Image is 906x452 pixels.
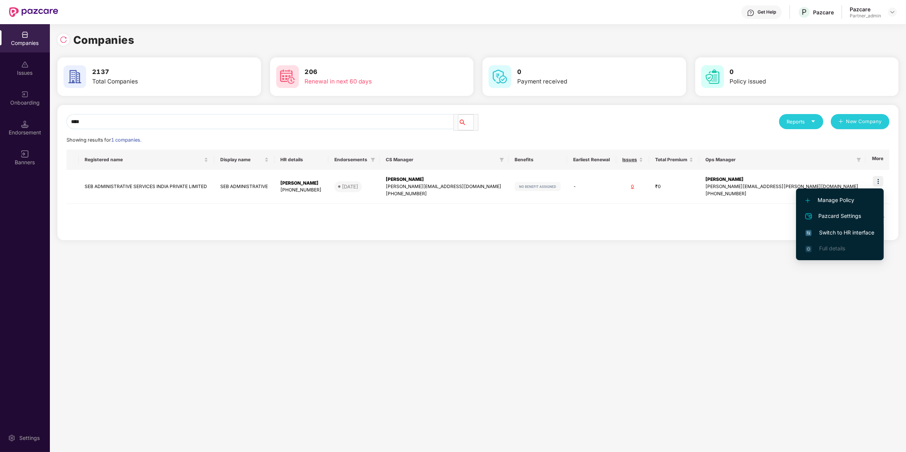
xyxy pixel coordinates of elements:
span: Display name [220,157,263,163]
span: P [802,8,807,17]
span: filter [498,155,506,164]
span: Endorsements [334,157,368,163]
span: Switch to HR interface [806,228,874,237]
span: Manage Policy [806,196,874,204]
span: caret-down [811,119,816,124]
h3: 206 [305,67,430,77]
h3: 2137 [92,67,218,77]
th: HR details [275,150,328,170]
span: Full details [819,245,845,251]
img: svg+xml;base64,PHN2ZyB4bWxucz0iaHR0cDovL3d3dy53My5vcmcvMjAwMC9zdmciIHdpZHRoPSIyNCIgaGVpZ2h0PSIyNC... [804,212,813,221]
img: icon [873,176,883,187]
h3: 0 [517,67,643,77]
div: Partner_admin [850,13,881,19]
div: ₹0 [655,183,693,190]
img: svg+xml;base64,PHN2ZyBpZD0iSXNzdWVzX2Rpc2FibGVkIiB4bWxucz0iaHR0cDovL3d3dy53My5vcmcvMjAwMC9zdmciIH... [21,61,29,68]
th: Display name [214,150,274,170]
div: Pazcare [813,9,834,16]
img: svg+xml;base64,PHN2ZyB3aWR0aD0iMjAiIGhlaWdodD0iMjAiIHZpZXdCb3g9IjAgMCAyMCAyMCIgZmlsbD0ibm9uZSIgeG... [21,91,29,98]
button: search [458,114,474,130]
div: Payment received [517,77,643,86]
div: [DATE] [342,183,358,190]
td: SEB ADMINISTRATIVE [214,170,274,204]
th: Benefits [509,150,567,170]
div: [PHONE_NUMBER] [386,190,502,197]
div: Pazcare [850,6,881,13]
span: 1 companies. [111,137,141,143]
img: svg+xml;base64,PHN2ZyB4bWxucz0iaHR0cDovL3d3dy53My5vcmcvMjAwMC9zdmciIHdpZHRoPSIxNi4zNjMiIGhlaWdodD... [806,246,812,252]
span: Total Premium [655,157,688,163]
img: svg+xml;base64,PHN2ZyBpZD0iQ29tcGFuaWVzIiB4bWxucz0iaHR0cDovL3d3dy53My5vcmcvMjAwMC9zdmciIHdpZHRoPS... [21,31,29,39]
th: Earliest Renewal [567,150,616,170]
span: filter [855,155,863,164]
td: SEB ADMINISTRATIVE SERVICES INDIA PRIVATE LIMITED [79,170,214,204]
div: [PHONE_NUMBER] [281,187,322,194]
span: filter [371,157,375,162]
h3: 0 [730,67,855,77]
img: svg+xml;base64,PHN2ZyB4bWxucz0iaHR0cDovL3d3dy53My5vcmcvMjAwMC9zdmciIHdpZHRoPSIxNiIgaGVpZ2h0PSIxNi... [806,230,812,236]
span: filter [499,157,504,162]
span: CS Manager [386,157,496,163]
div: 0 [622,183,643,190]
div: Policy issued [730,77,855,86]
img: svg+xml;base64,PHN2ZyB4bWxucz0iaHR0cDovL3d3dy53My5vcmcvMjAwMC9zdmciIHdpZHRoPSI2MCIgaGVpZ2h0PSI2MC... [489,65,511,88]
th: More [866,150,889,170]
img: svg+xml;base64,PHN2ZyB4bWxucz0iaHR0cDovL3d3dy53My5vcmcvMjAwMC9zdmciIHdpZHRoPSIxMjIiIGhlaWdodD0iMj... [515,182,561,191]
div: [PERSON_NAME][EMAIL_ADDRESS][DOMAIN_NAME] [386,183,502,190]
span: Showing results for [66,137,141,143]
span: plus [838,119,843,125]
img: svg+xml;base64,PHN2ZyBpZD0iSGVscC0zMngzMiIgeG1sbnM9Imh0dHA6Ly93d3cudzMub3JnLzIwMDAvc3ZnIiB3aWR0aD... [747,9,754,17]
div: Get Help [758,9,776,15]
img: svg+xml;base64,PHN2ZyB4bWxucz0iaHR0cDovL3d3dy53My5vcmcvMjAwMC9zdmciIHdpZHRoPSI2MCIgaGVpZ2h0PSI2MC... [701,65,724,88]
div: [PHONE_NUMBER] [705,190,860,197]
span: Ops Manager [705,157,854,163]
div: Settings [17,434,42,442]
div: [PERSON_NAME][EMAIL_ADDRESS][PERSON_NAME][DOMAIN_NAME] [705,183,860,190]
img: svg+xml;base64,PHN2ZyB4bWxucz0iaHR0cDovL3d3dy53My5vcmcvMjAwMC9zdmciIHdpZHRoPSI2MCIgaGVpZ2h0PSI2MC... [276,65,299,88]
th: Registered name [79,150,214,170]
th: Issues [616,150,649,170]
img: svg+xml;base64,PHN2ZyB3aWR0aD0iMTYiIGhlaWdodD0iMTYiIHZpZXdCb3g9IjAgMCAxNiAxNiIgZmlsbD0ibm9uZSIgeG... [21,150,29,158]
img: New Pazcare Logo [9,7,58,17]
img: svg+xml;base64,PHN2ZyB4bWxucz0iaHR0cDovL3d3dy53My5vcmcvMjAwMC9zdmciIHdpZHRoPSIxMi4yMDEiIGhlaWdodD... [806,198,810,203]
span: filter [369,155,377,164]
span: Issues [622,157,637,163]
div: [PERSON_NAME] [386,176,502,183]
div: Renewal in next 60 days [305,77,430,86]
span: New Company [846,118,882,125]
span: Pazcard Settings [806,212,874,221]
div: Reports [787,118,816,125]
span: search [458,119,473,125]
div: Total Companies [92,77,218,86]
div: [PERSON_NAME] [705,176,860,183]
img: svg+xml;base64,PHN2ZyBpZD0iU2V0dGluZy0yMHgyMCIgeG1sbnM9Imh0dHA6Ly93d3cudzMub3JnLzIwMDAvc3ZnIiB3aW... [8,434,15,442]
span: filter [857,157,861,162]
img: svg+xml;base64,PHN2ZyB3aWR0aD0iMTQuNSIgaGVpZ2h0PSIxNC41IiB2aWV3Qm94PSIwIDAgMTYgMTYiIGZpbGw9Im5vbm... [21,120,29,128]
h1: Companies [73,32,135,48]
img: svg+xml;base64,PHN2ZyBpZD0iUmVsb2FkLTMyeDMyIiB4bWxucz0iaHR0cDovL3d3dy53My5vcmcvMjAwMC9zdmciIHdpZH... [60,36,67,43]
div: [PERSON_NAME] [281,180,322,187]
img: svg+xml;base64,PHN2ZyBpZD0iRHJvcGRvd24tMzJ4MzIiIHhtbG5zPSJodHRwOi8vd3d3LnczLm9yZy8yMDAwL3N2ZyIgd2... [889,9,895,15]
th: Total Premium [649,150,699,170]
button: plusNew Company [831,114,889,129]
td: - [567,170,616,204]
img: svg+xml;base64,PHN2ZyB4bWxucz0iaHR0cDovL3d3dy53My5vcmcvMjAwMC9zdmciIHdpZHRoPSI2MCIgaGVpZ2h0PSI2MC... [63,65,86,88]
span: Registered name [85,157,203,163]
